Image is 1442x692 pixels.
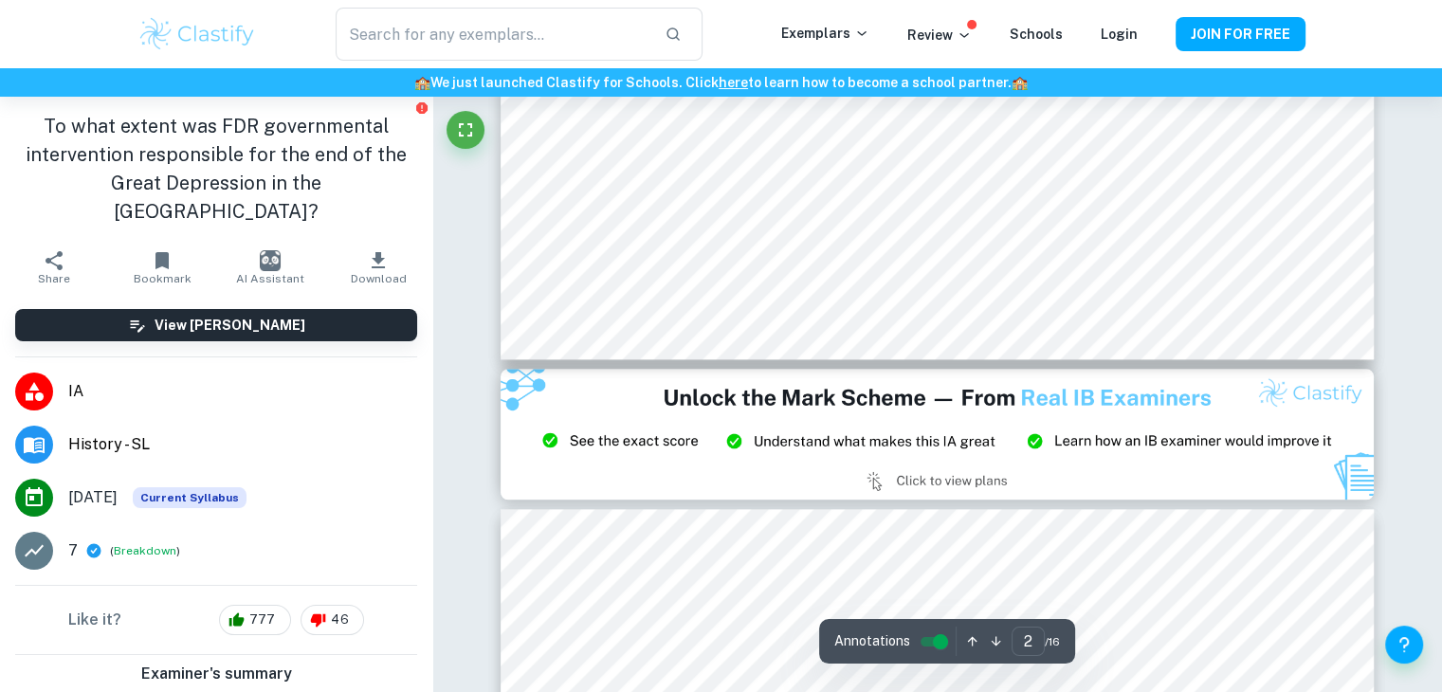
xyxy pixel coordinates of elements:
[216,241,324,294] button: AI Assistant
[501,369,1375,500] img: Ad
[781,23,869,44] p: Exemplars
[907,25,972,46] p: Review
[4,72,1438,93] h6: We just launched Clastify for Schools. Click to learn how to become a school partner.
[447,111,484,149] button: Fullscreen
[414,100,429,115] button: Report issue
[68,380,417,403] span: IA
[68,539,78,562] p: 7
[8,663,425,685] h6: Examiner's summary
[320,610,358,629] span: 46
[324,241,432,294] button: Download
[351,272,407,285] span: Download
[219,605,291,635] div: 777
[239,610,285,629] span: 777
[108,241,216,294] button: Bookmark
[110,542,180,560] span: ( )
[15,309,417,341] button: View [PERSON_NAME]
[336,8,648,61] input: Search for any exemplars...
[414,75,430,90] span: 🏫
[155,315,305,336] h6: View [PERSON_NAME]
[236,272,304,285] span: AI Assistant
[260,250,281,271] img: AI Assistant
[137,15,258,53] img: Clastify logo
[68,486,118,509] span: [DATE]
[719,75,748,90] a: here
[1045,633,1060,650] span: / 16
[301,605,364,635] div: 46
[1176,17,1305,51] button: JOIN FOR FREE
[133,487,246,508] div: This exemplar is based on the current syllabus. Feel free to refer to it for inspiration/ideas wh...
[68,609,121,631] h6: Like it?
[1101,27,1138,42] a: Login
[134,272,192,285] span: Bookmark
[834,631,910,651] span: Annotations
[114,542,176,559] button: Breakdown
[1012,75,1028,90] span: 🏫
[1010,27,1063,42] a: Schools
[133,487,246,508] span: Current Syllabus
[68,433,417,456] span: History - SL
[38,272,70,285] span: Share
[15,112,417,226] h1: To what extent was FDR governmental intervention responsible for the end of the Great Depression ...
[1385,626,1423,664] button: Help and Feedback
